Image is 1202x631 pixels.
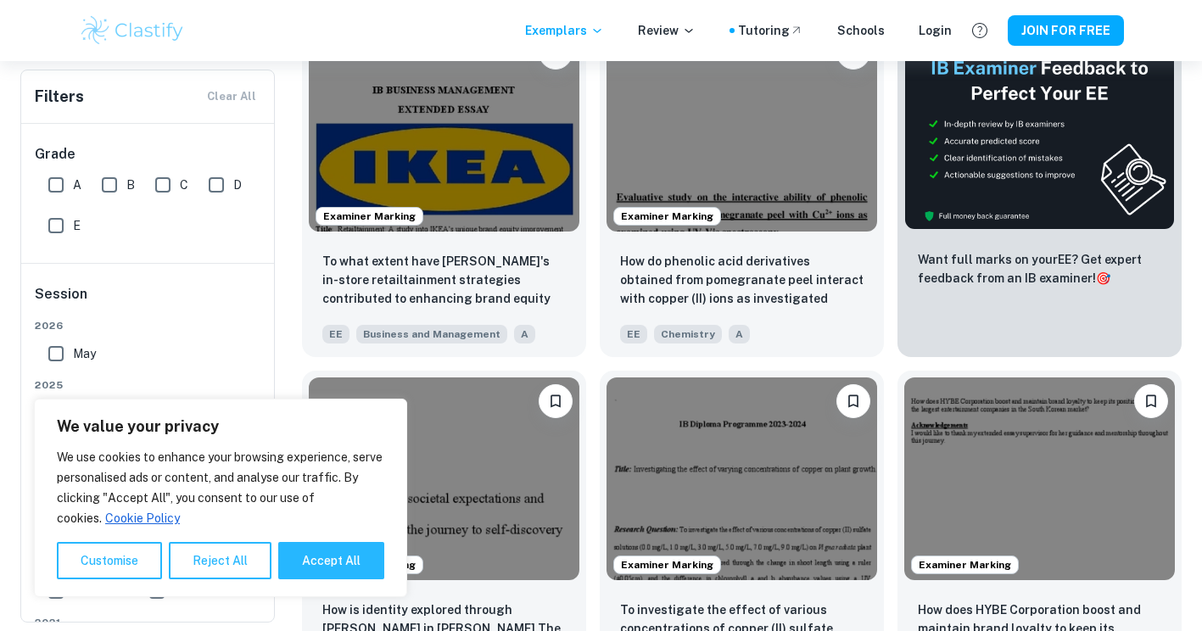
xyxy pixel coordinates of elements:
img: Biology EE example thumbnail: To investigate the effect of various con [607,377,877,580]
button: JOIN FOR FREE [1008,15,1124,46]
button: Please log in to bookmark exemplars [1134,384,1168,418]
span: Business and Management [356,325,507,343]
button: Please log in to bookmark exemplars [539,384,573,418]
a: ThumbnailWant full marks on yourEE? Get expert feedback from an IB examiner! [897,22,1182,357]
p: Want full marks on your EE ? Get expert feedback from an IB examiner! [918,250,1161,288]
p: To what extent have IKEA's in-store retailtainment strategies contributed to enhancing brand equi... [322,252,566,310]
p: We use cookies to enhance your browsing experience, serve personalised ads or content, and analys... [57,447,384,528]
h6: Grade [35,144,262,165]
span: 2021 [35,615,262,630]
span: 🎯 [1096,271,1110,285]
p: Review [638,21,696,40]
span: A [514,325,535,343]
button: Help and Feedback [965,16,994,45]
img: Chemistry EE example thumbnail: How do phenolic acid derivatives obtaine [607,29,877,232]
span: A [73,176,81,194]
h6: Session [35,284,262,318]
span: Examiner Marking [614,209,720,224]
span: B [126,176,135,194]
h6: Filters [35,85,84,109]
button: Accept All [278,542,384,579]
a: Login [919,21,952,40]
img: Thumbnail [904,29,1175,230]
span: May [73,344,96,363]
img: English A (Lang & Lit) EE example thumbnail: How is identity explored through Deming [309,377,579,580]
img: Business and Management EE example thumbnail: To what extent have IKEA's in-store reta [309,29,579,232]
span: A [729,325,750,343]
a: Examiner MarkingPlease log in to bookmark exemplarsHow do phenolic acid derivatives obtained from... [600,22,884,357]
img: Clastify logo [79,14,187,47]
span: EE [620,325,647,343]
span: EE [322,325,349,343]
span: Examiner Marking [614,557,720,572]
button: Customise [57,542,162,579]
button: Please log in to bookmark exemplars [836,384,870,418]
p: How do phenolic acid derivatives obtained from pomegranate peel interact with copper (II) ions as... [620,252,864,310]
span: Examiner Marking [316,209,422,224]
img: Business and Management EE example thumbnail: How does HYBE Corporation boost and main [904,377,1175,580]
a: Schools [837,21,885,40]
a: Examiner MarkingPlease log in to bookmark exemplarsTo what extent have IKEA's in-store retailtain... [302,22,586,357]
span: D [233,176,242,194]
span: Examiner Marking [912,557,1018,572]
span: Chemistry [654,325,722,343]
div: We value your privacy [34,399,407,597]
button: Reject All [169,542,271,579]
a: Tutoring [738,21,803,40]
p: We value your privacy [57,416,384,437]
a: Cookie Policy [104,511,181,526]
p: Exemplars [525,21,604,40]
span: E [73,216,81,235]
span: 2025 [35,377,262,393]
span: 2026 [35,318,262,333]
span: C [180,176,188,194]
